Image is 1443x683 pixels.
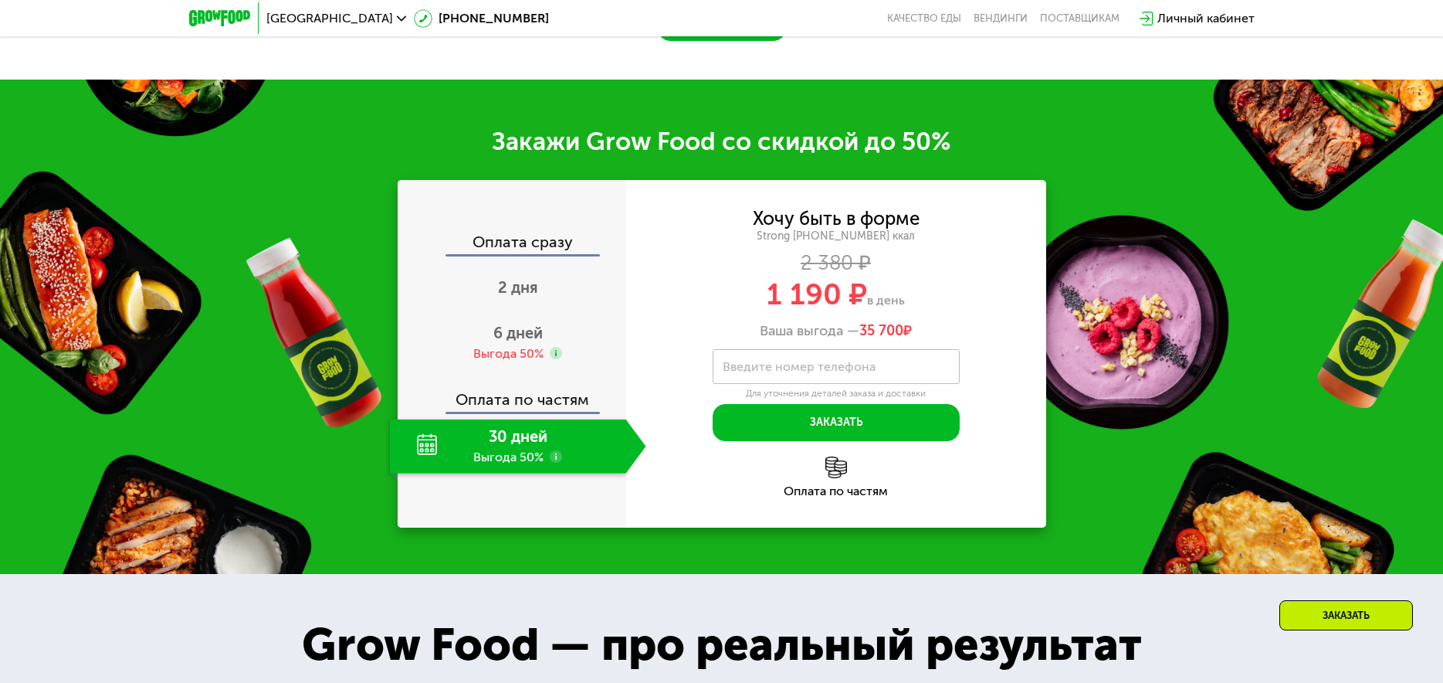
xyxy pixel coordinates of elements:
div: Grow Food — про реальный результат [267,611,1177,680]
span: ₽ [859,323,912,340]
span: 1 190 ₽ [767,277,867,312]
div: 2 380 ₽ [626,255,1046,272]
button: Заказать [713,404,960,441]
a: [PHONE_NUMBER] [414,9,549,28]
span: 35 700 [859,322,903,339]
span: 2 дня [498,278,538,297]
label: Введите номер телефона [723,362,876,371]
span: [GEOGRAPHIC_DATA] [266,12,393,25]
a: Качество еды [887,12,961,25]
span: 6 дней [493,324,543,342]
div: поставщикам [1040,12,1120,25]
div: Хочу быть в форме [753,210,920,227]
div: Заказать [1279,600,1413,630]
a: Вендинги [974,12,1028,25]
div: Оплата по частям [626,485,1046,498]
span: в день [867,293,905,308]
div: Выгода 50% [473,345,544,362]
div: Ваша выгода — [626,323,1046,340]
div: Оплата сразу [399,234,626,254]
div: Для уточнения деталей заказа и доставки [713,388,960,400]
img: l6xcnZfty9opOoJh.png [825,457,847,478]
div: Оплата по частям [399,376,626,412]
div: Strong [PHONE_NUMBER] ккал [626,229,1046,243]
div: Личный кабинет [1157,9,1255,28]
